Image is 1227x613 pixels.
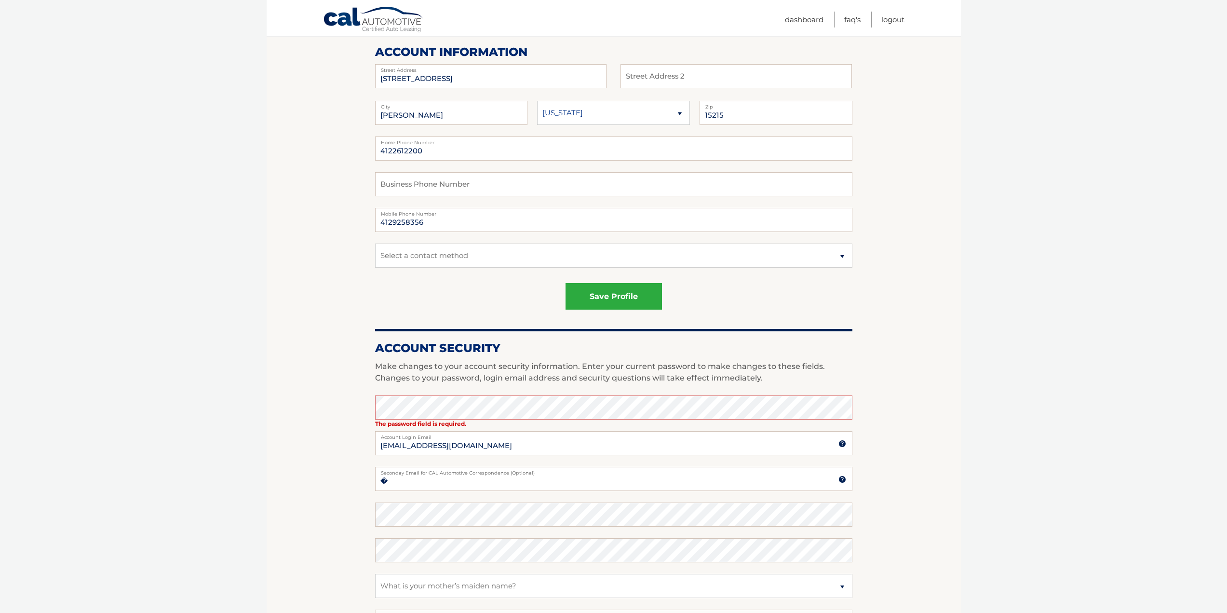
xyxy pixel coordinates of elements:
input: Account Login Email [375,431,852,455]
label: Street Address [375,64,607,72]
label: City [375,101,528,109]
input: Home Phone Number [375,136,852,161]
input: Zip [700,101,852,125]
img: tooltip.svg [838,440,846,448]
a: FAQ's [844,12,861,27]
img: tooltip.svg [838,476,846,483]
p: Make changes to your account security information. Enter your current password to make changes to... [375,361,852,384]
button: save profile [566,283,662,310]
a: Cal Automotive [323,6,424,34]
a: Logout [881,12,904,27]
input: City [375,101,528,125]
label: Account Login Email [375,431,852,439]
input: Street Address 2 [620,64,852,88]
input: Mobile Phone Number [375,208,852,232]
label: Mobile Phone Number [375,208,852,216]
label: Home Phone Number [375,136,852,144]
input: Seconday Email for CAL Automotive Correspondence (Optional) [375,467,852,491]
label: Seconday Email for CAL Automotive Correspondence (Optional) [375,467,852,475]
h2: Account Security [375,341,852,355]
a: Dashboard [785,12,823,27]
label: Zip [700,101,852,109]
input: Street Address 2 [375,64,607,88]
strong: The password field is required. [375,420,466,427]
input: Business Phone Number [375,172,852,196]
h2: account information [375,45,852,59]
